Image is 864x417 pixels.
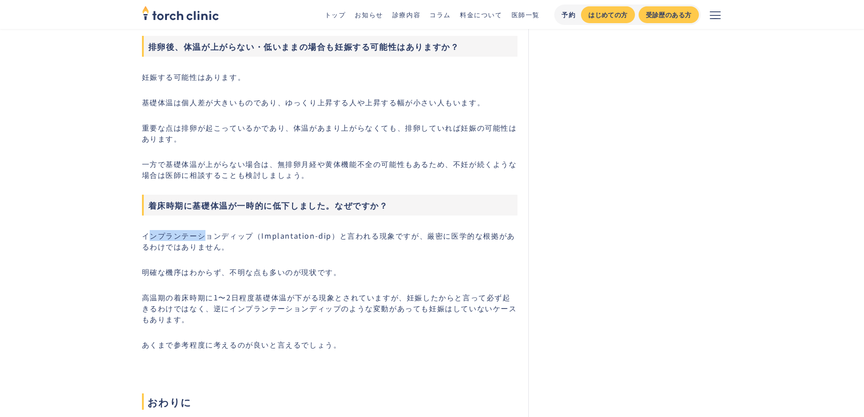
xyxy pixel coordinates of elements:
h3: 排卵後、体温が上がらない・低いままの場合も妊娠する可能性はありますか？ [142,36,518,57]
a: 医師一覧 [512,10,540,19]
p: インプランテーションディップ（Implantation-dip）と言われる現象ですが、厳密に医学的な根拠があるわけではありません。 [142,230,518,252]
div: 受診歴のある方 [646,10,692,20]
span: おわりに [142,393,518,410]
a: はじめての方 [581,6,635,23]
p: 妊娠する可能性はあります。 [142,71,518,82]
p: 一方で基礎体温が上がらない場合は、無排卵月経や黄体機能不全の可能性もあるため、不妊が続くような場合は医師に相談することも検討しましょう。 [142,158,518,180]
div: はじめての方 [588,10,627,20]
p: 明確な機序はわからず、不明な点も多いのが現状です。 [142,266,518,277]
a: コラム [430,10,451,19]
a: お知らせ [355,10,383,19]
p: あくまで参考程度に考えるのが良いと言えるでしょう。 [142,339,518,350]
p: 高温期の着床時期に1〜2日程度基礎体温が下がる現象とされていますが、妊娠したからと言って必ず起きるわけではなく、逆にインプランテーションディップのような変動があっても妊娠はしていないケースもあります。 [142,292,518,324]
a: 診療内容 [392,10,420,19]
h3: 着床時期に基礎体温が一時的に低下しました。なぜですか？ [142,195,518,216]
p: 重要な点は排卵が起こっているかであり、体温があまり上がらなくても、排卵していれば妊娠の可能性はあります。 [142,122,518,144]
img: torch clinic [142,3,219,23]
p: 基礎体温は個人差が大きいものであり、ゆっくり上昇する人や上昇する幅が小さい人もいます。 [142,97,518,108]
a: トップ [325,10,346,19]
a: 受診歴のある方 [639,6,699,23]
a: 料金について [460,10,503,19]
div: 予約 [561,10,576,20]
a: home [142,6,219,23]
